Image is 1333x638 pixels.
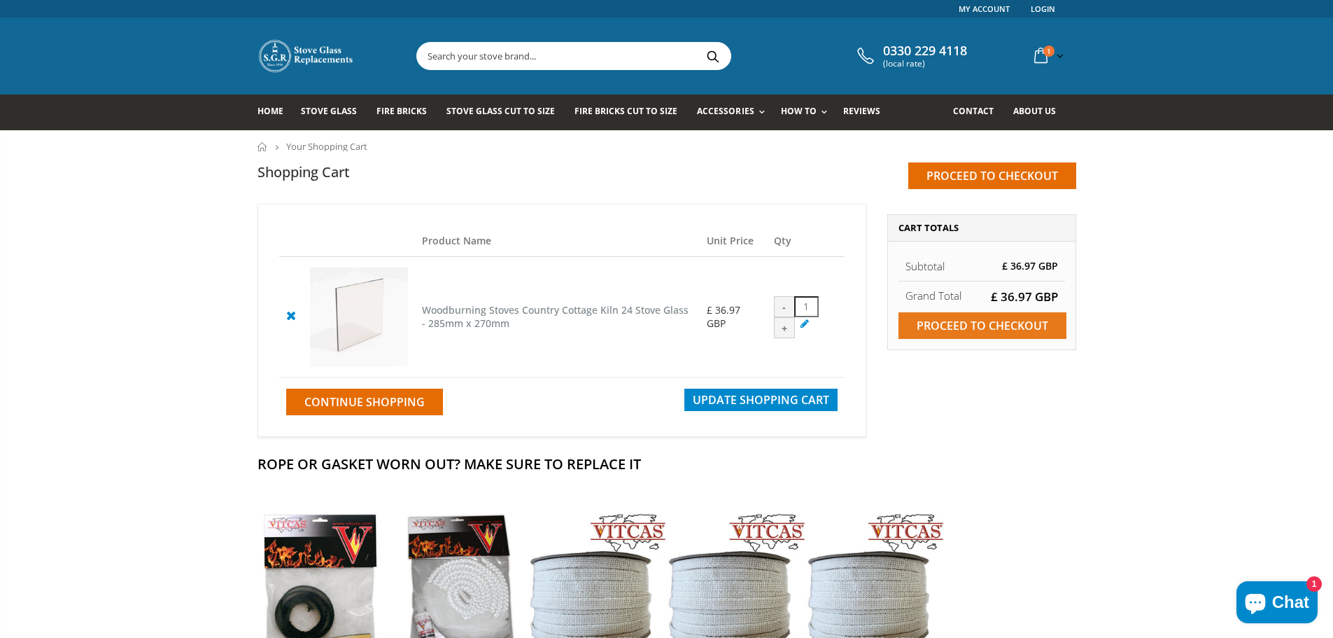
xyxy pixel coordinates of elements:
[854,43,967,69] a: 0330 229 4118 (local rate)
[376,105,427,117] span: Fire Bricks
[1002,259,1058,272] span: £ 36.97 GBP
[684,389,838,411] button: Update Shopping Cart
[908,162,1076,189] input: Proceed to checkout
[898,312,1066,339] input: Proceed to checkout
[1013,105,1056,117] span: About us
[781,95,834,130] a: How To
[781,105,817,117] span: How To
[843,105,880,117] span: Reviews
[301,95,367,130] a: Stove Glass
[898,221,959,234] span: Cart Totals
[991,289,1058,305] span: £ 36.97 GBP
[697,95,771,130] a: Accessories
[258,142,268,151] a: Home
[574,95,688,130] a: Fire Bricks Cut To Size
[258,39,355,74] img: Stove Glass Replacement
[574,105,677,117] span: Fire Bricks Cut To Size
[1029,42,1066,69] a: 1
[693,392,829,408] span: Update Shopping Cart
[1013,95,1066,130] a: About us
[258,105,283,117] span: Home
[883,59,967,69] span: (local rate)
[258,455,1076,473] h2: Rope Or Gasket Worn Out? Make Sure To Replace It
[446,105,555,117] span: Stove Glass Cut To Size
[446,95,565,130] a: Stove Glass Cut To Size
[304,394,425,410] span: Continue Shopping
[1043,46,1055,57] span: 1
[301,105,357,117] span: Stove Glass
[415,226,700,257] th: Product Name
[1232,581,1322,627] inbox-online-store-chat: Shopify online store chat
[883,43,967,59] span: 0330 229 4118
[697,105,754,117] span: Accessories
[953,105,994,117] span: Contact
[376,95,437,130] a: Fire Bricks
[310,268,408,366] img: Woodburning Stoves Country Cottage Kiln 24 Stove Glass - 285mm x 270mm
[905,259,945,273] span: Subtotal
[286,140,367,153] span: Your Shopping Cart
[774,296,795,317] div: -
[707,303,740,329] span: £ 36.97 GBP
[258,95,294,130] a: Home
[286,389,443,415] a: Continue Shopping
[258,162,350,181] h1: Shopping Cart
[843,95,891,130] a: Reviews
[417,43,887,69] input: Search your stove brand...
[905,289,961,303] strong: Grand Total
[422,303,689,330] a: Woodburning Stoves Country Cottage Kiln 24 Stove Glass - 285mm x 270mm
[953,95,1004,130] a: Contact
[700,226,766,257] th: Unit Price
[767,226,845,257] th: Qty
[774,317,795,338] div: +
[698,43,729,69] button: Search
